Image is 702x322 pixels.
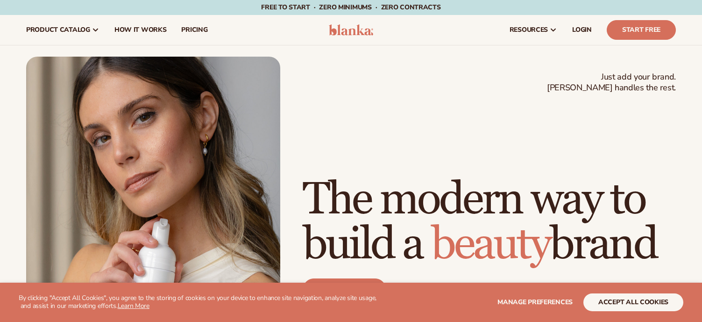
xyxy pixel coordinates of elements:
[502,15,565,45] a: resources
[510,26,548,34] span: resources
[107,15,174,45] a: How It Works
[303,278,386,301] a: Start free
[565,15,599,45] a: LOGIN
[114,26,167,34] span: How It Works
[26,26,90,34] span: product catalog
[19,294,379,310] p: By clicking "Accept All Cookies", you agree to the storing of cookies on your device to enhance s...
[19,15,107,45] a: product catalog
[118,301,149,310] a: Learn More
[607,20,676,40] a: Start Free
[547,72,676,94] span: Just add your brand. [PERSON_NAME] handles the rest.
[431,217,550,272] span: beauty
[174,15,215,45] a: pricing
[181,26,207,34] span: pricing
[303,177,676,267] h1: The modern way to build a brand
[497,293,573,311] button: Manage preferences
[261,3,440,12] span: Free to start · ZERO minimums · ZERO contracts
[583,293,683,311] button: accept all cookies
[329,24,373,36] img: logo
[497,298,573,307] span: Manage preferences
[572,26,592,34] span: LOGIN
